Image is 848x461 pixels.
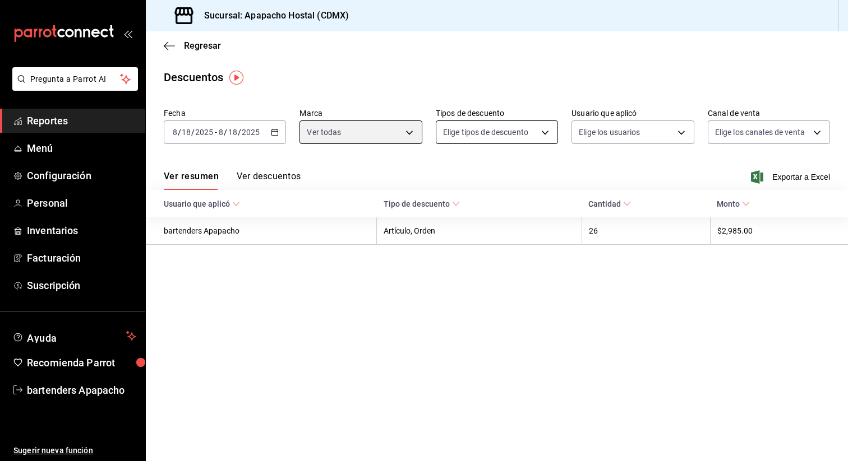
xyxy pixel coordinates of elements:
label: Canal de venta [708,109,830,117]
button: Ver resumen [164,171,219,190]
span: Regresar [184,40,221,51]
span: Suscripción [27,278,136,293]
span: Ayuda [27,329,122,343]
span: / [191,128,195,137]
div: Descuentos [164,69,223,86]
span: Configuración [27,168,136,183]
span: bartenders Apapacho [27,383,136,398]
button: Regresar [164,40,221,51]
div: navigation tabs [164,171,301,190]
span: Reportes [27,113,136,128]
span: Usuario que aplicó [164,199,240,208]
label: Tipos de descuento [436,109,558,117]
span: Personal [27,195,136,211]
label: Marca [299,109,422,117]
input: -- [228,128,238,137]
h3: Sucursal: Apapacho Hostal (CDMX) [195,9,349,22]
input: -- [218,128,224,137]
th: $2,985.00 [710,217,848,245]
span: Facturación [27,250,136,266]
span: Pregunta a Parrot AI [30,73,121,85]
span: - [215,128,217,137]
button: open_drawer_menu [123,29,132,38]
span: Tipo de descuento [384,199,460,208]
span: / [178,128,181,137]
span: Monto [717,199,750,208]
label: Fecha [164,109,286,117]
button: Pregunta a Parrot AI [12,67,138,91]
span: Inventarios [27,223,136,238]
img: Tooltip marker [229,71,243,85]
button: Exportar a Excel [753,170,830,184]
input: -- [181,128,191,137]
input: ---- [241,128,260,137]
span: Menú [27,141,136,156]
input: -- [172,128,178,137]
th: 26 [582,217,710,245]
input: ---- [195,128,214,137]
span: Elige los canales de venta [715,127,805,138]
span: Ver todas [307,127,341,138]
span: / [238,128,241,137]
th: Artículo, Orden [377,217,582,245]
span: / [224,128,227,137]
th: bartenders Apapacho [146,217,377,245]
span: Elige tipos de descuento [443,127,528,138]
span: Cantidad [588,199,631,208]
span: Recomienda Parrot [27,355,136,370]
label: Usuario que aplicó [572,109,694,117]
span: Elige los usuarios [579,127,640,138]
span: Sugerir nueva función [13,445,136,457]
button: Ver descuentos [237,171,301,190]
a: Pregunta a Parrot AI [8,81,138,93]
